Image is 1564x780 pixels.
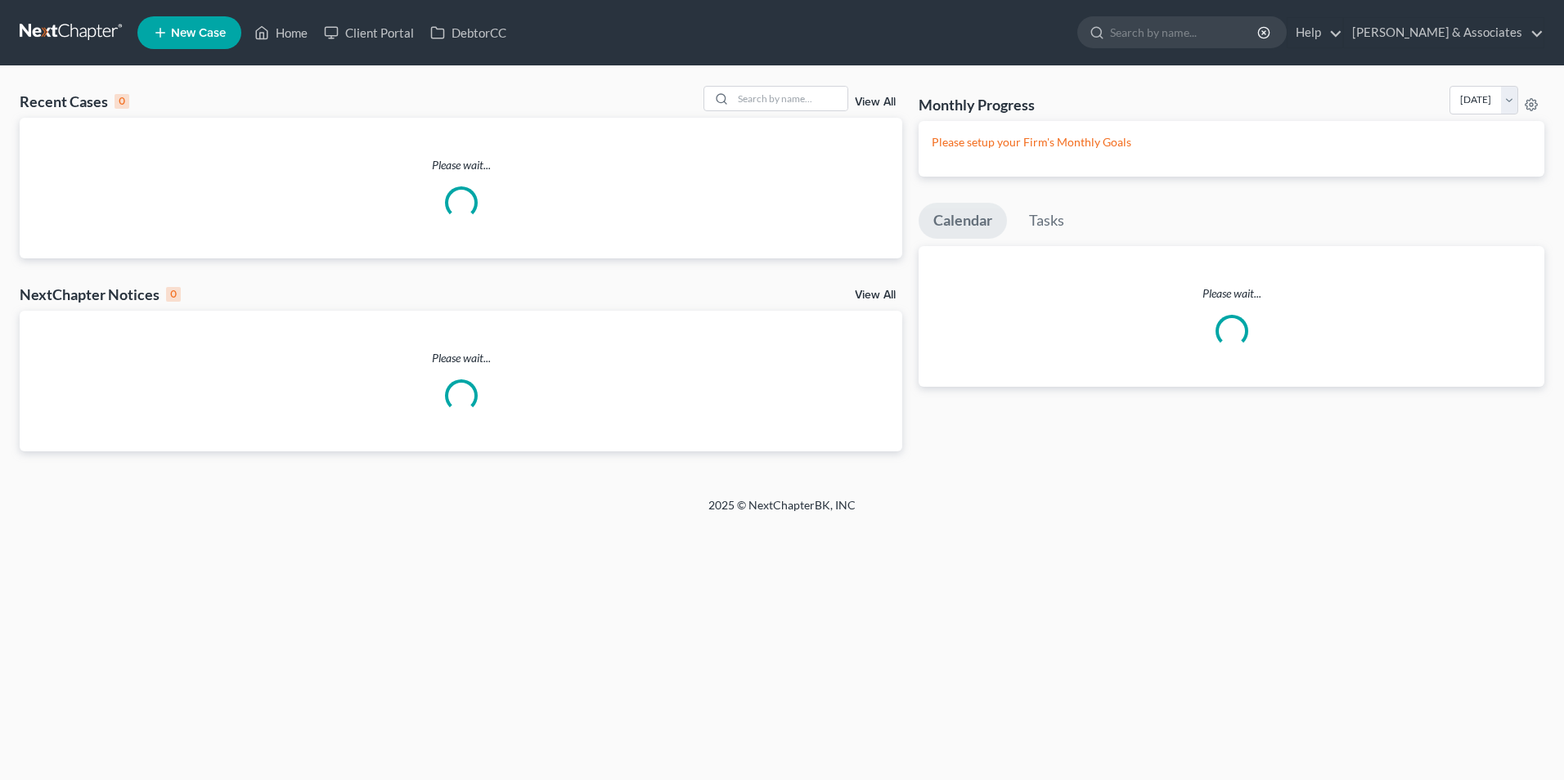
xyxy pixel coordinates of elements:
[919,203,1007,239] a: Calendar
[20,92,129,111] div: Recent Cases
[1110,17,1260,47] input: Search by name...
[20,157,902,173] p: Please wait...
[919,285,1544,302] p: Please wait...
[932,134,1531,150] p: Please setup your Firm's Monthly Goals
[1014,203,1079,239] a: Tasks
[422,18,515,47] a: DebtorCC
[1344,18,1544,47] a: [PERSON_NAME] & Associates
[855,289,896,301] a: View All
[171,27,226,39] span: New Case
[316,18,422,47] a: Client Portal
[919,95,1035,114] h3: Monthly Progress
[20,350,902,366] p: Please wait...
[246,18,316,47] a: Home
[855,96,896,108] a: View All
[733,87,847,110] input: Search by name...
[316,497,1248,527] div: 2025 © NextChapterBK, INC
[20,285,181,304] div: NextChapter Notices
[1288,18,1342,47] a: Help
[166,287,181,302] div: 0
[115,94,129,109] div: 0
